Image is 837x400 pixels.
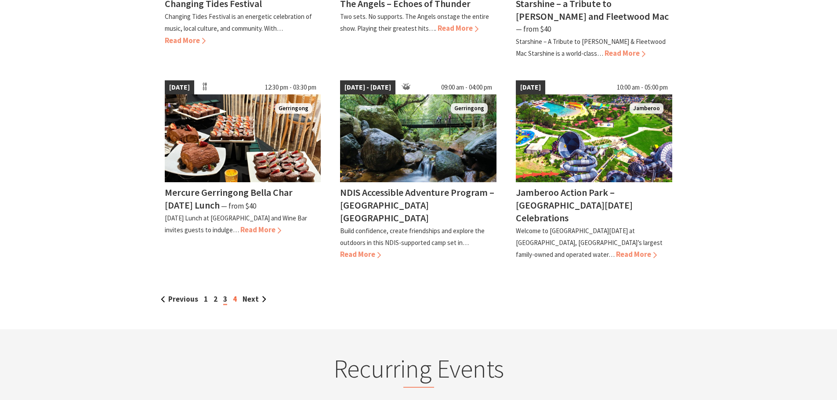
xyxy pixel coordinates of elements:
span: ⁠— from $40 [516,24,551,34]
span: Read More [240,225,281,234]
a: [DATE] 12:30 pm - 03:30 pm Christmas Day Lunch Buffet at Bella Char Gerringong Mercure Gerringong... [165,80,321,261]
p: Changing Tides Festival is an energetic celebration of music, local culture, and community. With… [165,12,312,32]
a: 2 [214,294,217,304]
span: 3 [223,294,227,305]
a: [DATE] - [DATE] 09:00 am - 04:00 pm People admiring the forest along the Lyre Bird Walk in Minnam... [340,80,496,261]
span: Gerringong [275,103,312,114]
h4: Jamberoo Action Park – [GEOGRAPHIC_DATA][DATE] Celebrations [516,186,633,224]
span: Read More [616,249,657,259]
img: People admiring the forest along the Lyre Bird Walk in Minnamurra Rainforest [340,94,496,182]
img: Christmas Day Lunch Buffet at Bella Char [165,94,321,182]
p: Starshine – A Tribute to [PERSON_NAME] & Fleetwood Mac Starshine is a world-class… [516,37,666,58]
h2: Recurring Events [246,353,591,388]
a: [DATE] 10:00 am - 05:00 pm Jamberoo Action Park Kiama NSW Jamberoo Jamberoo Action Park – [GEOGRA... [516,80,672,261]
span: ⁠— from $40 [221,201,256,211]
a: 4 [233,294,237,304]
span: Read More [165,36,206,45]
span: Read More [438,23,478,33]
p: [DATE] Lunch at [GEOGRAPHIC_DATA] and Wine Bar invites guests to indulge… [165,214,307,234]
h4: Mercure Gerringong Bella Char [DATE] Lunch [165,186,293,211]
span: Gerringong [451,103,488,114]
span: 09:00 am - 04:00 pm [437,80,496,94]
p: Two sets. No supports. The Angels onstage the entire show. Playing their greatest hits…. [340,12,489,32]
a: Next [243,294,266,304]
img: Jamberoo Action Park Kiama NSW [516,94,672,182]
h4: NDIS Accessible Adventure Program – [GEOGRAPHIC_DATA] [GEOGRAPHIC_DATA] [340,186,494,224]
span: [DATE] [516,80,545,94]
span: Read More [605,48,645,58]
span: [DATE] [165,80,194,94]
span: 12:30 pm - 03:30 pm [261,80,321,94]
span: [DATE] - [DATE] [340,80,395,94]
a: Previous [161,294,198,304]
p: Welcome to [GEOGRAPHIC_DATA][DATE] at [GEOGRAPHIC_DATA], [GEOGRAPHIC_DATA]’s largest family-owned... [516,227,663,259]
span: 10:00 am - 05:00 pm [612,80,672,94]
span: Jamberoo [630,103,663,114]
span: Read More [340,249,381,259]
a: 1 [204,294,208,304]
p: Build confidence, create friendships and explore the outdoors in this NDIS-supported camp set in… [340,227,485,247]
